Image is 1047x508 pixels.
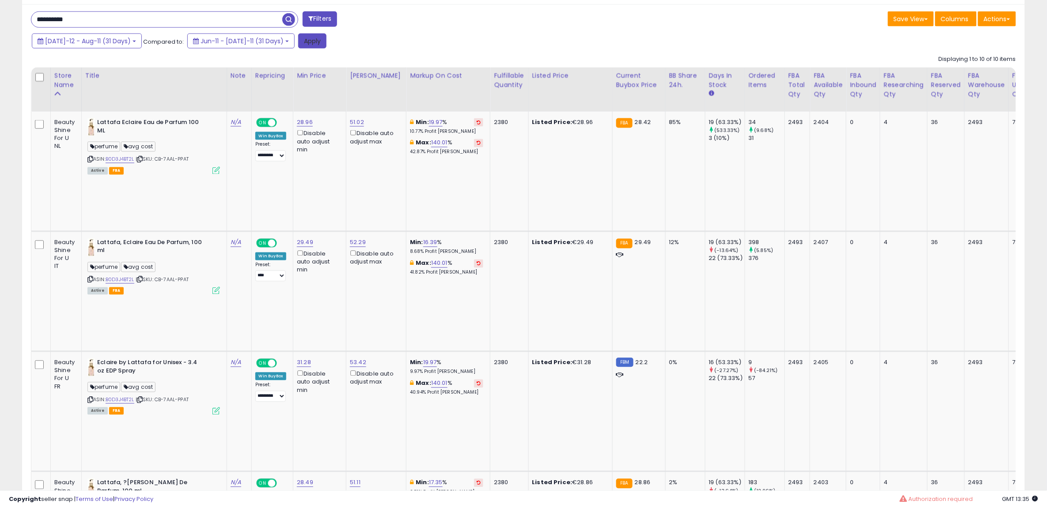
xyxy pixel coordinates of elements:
[749,359,785,367] div: 9
[669,479,698,487] div: 2%
[87,142,120,152] span: perfume
[968,71,1005,99] div: FBA Warehouse Qty
[709,90,714,98] small: Days In Stock.
[97,118,205,137] b: Lattafa Eclaire Eau de Parfum 100 ML
[297,249,339,275] div: Disable auto adjust min
[978,11,1016,26] button: Actions
[941,15,969,23] span: Columns
[669,359,698,367] div: 0%
[275,360,289,367] span: OFF
[431,139,448,147] a: 140.01
[297,478,313,487] a: 28.49
[297,118,313,127] a: 28.96
[431,259,448,268] a: 140.01
[297,238,313,247] a: 29.49
[410,139,483,155] div: %
[789,239,804,247] div: 2493
[749,479,785,487] div: 183
[410,118,483,135] div: %
[32,34,142,49] button: [DATE]-12 - Aug-11 (31 Days)
[814,239,839,247] div: 2407
[616,71,662,90] div: Current Buybox Price
[54,239,75,271] div: Beauty Shine For U IT
[416,478,429,487] b: Min:
[87,407,108,415] span: All listings currently available for purchase on Amazon
[532,478,573,487] b: Listed Price:
[968,118,1002,126] div: 2493
[87,118,95,136] img: 31FT0een9XL._SL40_.jpg
[350,71,402,80] div: [PERSON_NAME]
[9,495,41,503] strong: Copyright
[121,382,156,392] span: avg cost
[935,11,977,26] button: Columns
[884,71,924,99] div: FBA Researching Qty
[201,37,284,45] span: Jun-11 - [DATE]-11 (31 Days)
[87,118,220,173] div: ASIN:
[255,262,287,282] div: Preset:
[884,239,921,247] div: 4
[1013,71,1045,99] div: FBA Unsellable Qty
[1002,495,1038,503] span: 2025-08-12 13:35 GMT
[54,71,78,90] div: Store Name
[410,149,483,155] p: 42.87% Profit [PERSON_NAME]
[749,239,785,247] div: 398
[494,479,521,487] div: 2380
[532,239,606,247] div: €29.49
[187,34,295,49] button: Jun-11 - [DATE]-11 (31 Days)
[87,479,95,497] img: 31FT0een9XL._SL40_.jpg
[423,358,437,367] a: 19.97
[1013,479,1042,487] div: 73
[121,262,156,272] span: avg cost
[275,239,289,247] span: OFF
[416,139,431,147] b: Max:
[106,156,134,163] a: B0D3J4BT2L
[297,358,311,367] a: 31.28
[45,37,131,45] span: [DATE]-12 - Aug-11 (31 Days)
[106,396,134,404] a: B0D3J4BT2L
[709,359,745,367] div: 16 (53.33%)
[814,71,842,99] div: FBA Available Qty
[709,118,745,126] div: 19 (63.33%)
[255,71,290,80] div: Repricing
[255,142,287,162] div: Preset:
[255,252,287,260] div: Win BuyBox
[87,239,95,256] img: 31FT0een9XL._SL40_.jpg
[410,479,483,495] div: %
[429,118,443,127] a: 19.97
[255,382,287,402] div: Preset:
[931,239,958,247] div: 36
[532,359,606,367] div: €31.28
[97,479,205,497] b: Lattafa, ?[PERSON_NAME] De Parfum, 100 ml
[669,71,702,90] div: BB Share 24h.
[616,479,633,489] small: FBA
[350,118,364,127] a: 51.02
[410,380,483,396] div: %
[410,260,483,276] div: %
[532,118,573,126] b: Listed Price:
[532,358,573,367] b: Listed Price:
[121,142,156,152] span: avg cost
[850,71,876,99] div: FBA inbound Qty
[968,239,1002,247] div: 2493
[297,71,342,80] div: Min Price
[814,118,839,126] div: 2404
[931,359,958,367] div: 36
[749,134,785,142] div: 31
[76,495,113,503] a: Terms of Use
[231,238,241,247] a: N/A
[410,71,486,80] div: Markup on Cost
[931,479,958,487] div: 36
[410,128,483,135] p: 10.77% Profit [PERSON_NAME]
[532,71,609,80] div: Listed Price
[87,359,95,376] img: 31FT0een9XL._SL40_.jpg
[416,259,431,267] b: Max:
[350,128,399,146] div: Disable auto adjust max
[814,359,839,367] div: 2405
[789,71,807,99] div: FBA Total Qty
[850,239,873,247] div: 0
[87,287,108,295] span: All listings currently available for purchase on Amazon
[850,479,873,487] div: 0
[257,239,268,247] span: ON
[297,128,339,154] div: Disable auto adjust min
[297,369,339,395] div: Disable auto adjust min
